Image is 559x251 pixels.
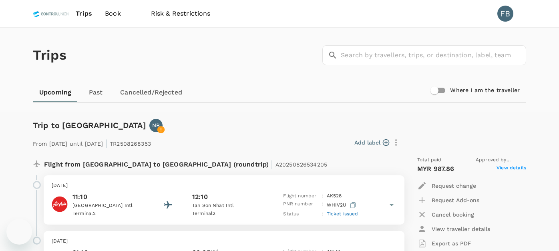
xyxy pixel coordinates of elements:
span: Book [105,9,121,18]
p: MYR 987.86 [417,164,454,174]
h6: Where I am the traveller [450,86,520,95]
div: FB [497,6,513,22]
span: Approved by [476,156,526,164]
p: Terminal 2 [72,210,145,218]
button: View traveller details [417,222,490,236]
p: 11:10 [72,192,145,202]
p: : [322,210,323,218]
p: [DATE] [52,237,396,245]
p: : [322,200,323,210]
button: Request Add-ons [417,193,479,207]
p: Terminal 2 [192,210,264,218]
button: Export as PDF [417,236,471,251]
p: From [DATE] until [DATE] TR2508268353 [33,135,151,150]
span: Ticket issued [327,211,358,217]
span: | [105,138,108,149]
h6: Trip to [GEOGRAPHIC_DATA] [33,119,146,132]
a: Past [78,83,114,102]
p: AK 528 [327,192,342,200]
p: [GEOGRAPHIC_DATA] Intl [72,202,145,210]
img: AirAsia [52,196,68,212]
a: Upcoming [33,83,78,102]
p: View traveller details [432,225,490,233]
span: | [271,159,273,170]
p: Export as PDF [432,239,471,247]
p: Flight from [GEOGRAPHIC_DATA] to [GEOGRAPHIC_DATA] (roundtrip) [44,156,327,171]
p: [DATE] [52,182,396,190]
span: A20250826534205 [275,161,327,168]
p: Request change [432,182,476,190]
p: 12:10 [192,192,208,202]
span: Total paid [417,156,442,164]
p: Request Add-ons [432,196,479,204]
button: Request change [417,179,476,193]
iframe: Button to launch messaging window [6,219,32,245]
h1: Trips [33,28,66,83]
p: NB [152,121,160,129]
p: Cancel booking [432,211,474,219]
p: Tan Son Nhat Intl [192,202,264,210]
button: Cancel booking [417,207,474,222]
span: Risk & Restrictions [151,9,211,18]
span: Trips [76,9,92,18]
p: PNR number [283,200,318,210]
p: : [322,192,323,200]
img: Control Union Malaysia Sdn. Bhd. [33,5,69,22]
span: View details [497,164,526,174]
button: Add label [354,139,389,147]
input: Search by travellers, trips, or destination, label, team [341,45,526,65]
p: Status [283,210,318,218]
a: Cancelled/Rejected [114,83,189,102]
p: Flight number [283,192,318,200]
p: WHIV2U [327,200,358,210]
